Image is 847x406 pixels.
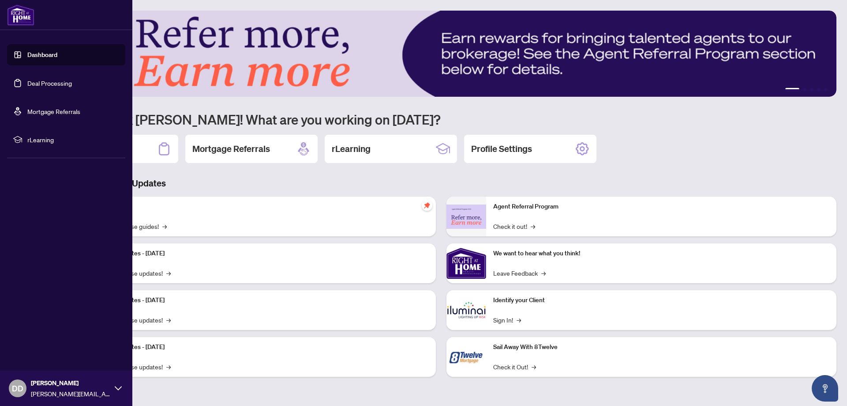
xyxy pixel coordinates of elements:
span: → [162,221,167,231]
span: rLearning [27,135,119,144]
button: 3 [810,88,813,91]
span: → [166,362,171,372]
img: Slide 0 [46,11,836,97]
p: Sail Away With 8Twelve [493,342,829,352]
span: → [532,362,536,372]
h2: Mortgage Referrals [192,143,270,155]
span: [PERSON_NAME] [31,378,110,388]
a: Leave Feedback→ [493,268,546,278]
p: Identify your Client [493,296,829,305]
img: Identify your Client [446,290,486,330]
button: Open asap [812,375,838,402]
span: DD [12,382,23,395]
button: 5 [824,88,828,91]
span: → [531,221,535,231]
a: Deal Processing [27,79,72,87]
span: [PERSON_NAME][EMAIL_ADDRESS][DOMAIN_NAME] [31,389,110,398]
h2: rLearning [332,143,371,155]
h1: Welcome back [PERSON_NAME]! What are you working on [DATE]? [46,111,836,128]
span: → [517,315,521,325]
button: 1 [785,88,799,91]
a: Dashboard [27,51,57,59]
button: 2 [803,88,806,91]
p: Platform Updates - [DATE] [93,249,429,258]
img: We want to hear what you think! [446,243,486,283]
a: Check it Out!→ [493,362,536,372]
img: Sail Away With 8Twelve [446,337,486,377]
p: Platform Updates - [DATE] [93,296,429,305]
button: 4 [817,88,821,91]
p: We want to hear what you think! [493,249,829,258]
p: Platform Updates - [DATE] [93,342,429,352]
span: → [166,315,171,325]
p: Self-Help [93,202,429,212]
span: pushpin [422,200,432,211]
a: Check it out!→ [493,221,535,231]
a: Mortgage Referrals [27,107,80,115]
img: logo [7,4,34,26]
h3: Brokerage & Industry Updates [46,177,836,190]
p: Agent Referral Program [493,202,829,212]
h2: Profile Settings [471,143,532,155]
img: Agent Referral Program [446,205,486,229]
a: Sign In!→ [493,315,521,325]
span: → [541,268,546,278]
span: → [166,268,171,278]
